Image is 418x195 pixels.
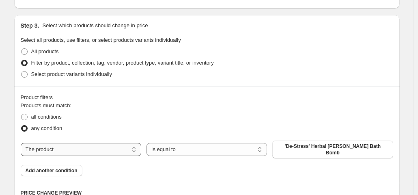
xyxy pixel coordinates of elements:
span: All products [31,48,59,54]
button: 'De-Stress' Herbal Clary Sage Bath Bomb [272,141,393,158]
p: Select which products should change in price [42,22,148,30]
div: Product filters [21,93,393,102]
span: Select all products, use filters, or select products variants individually [21,37,181,43]
span: Products must match: [21,102,72,108]
span: Filter by product, collection, tag, vendor, product type, variant title, or inventory [31,60,214,66]
span: all conditions [31,114,62,120]
span: Add another condition [26,167,78,174]
h2: Step 3. [21,22,39,30]
span: Select product variants individually [31,71,112,77]
span: any condition [31,125,62,131]
span: 'De-Stress' Herbal [PERSON_NAME] Bath Bomb [277,143,388,156]
button: Add another condition [21,165,82,176]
